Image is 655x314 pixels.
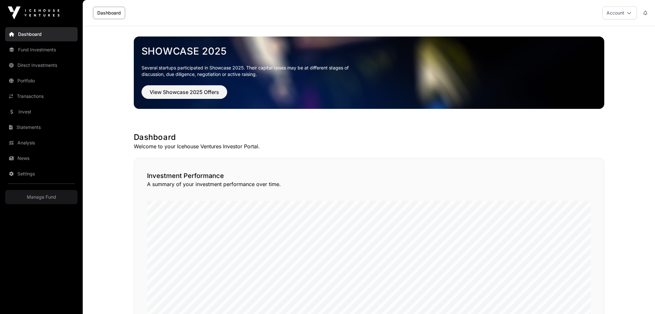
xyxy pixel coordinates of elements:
a: Dashboard [5,27,78,41]
a: Showcase 2025 [142,45,597,57]
h1: Dashboard [134,132,604,142]
button: View Showcase 2025 Offers [142,85,227,99]
h2: Investment Performance [147,171,591,180]
p: A summary of your investment performance over time. [147,180,591,188]
a: Statements [5,120,78,134]
a: Dashboard [93,7,125,19]
a: Settings [5,167,78,181]
button: Account [602,6,637,19]
a: Transactions [5,89,78,103]
a: Portfolio [5,74,78,88]
img: Showcase 2025 [134,37,604,109]
a: News [5,151,78,165]
span: View Showcase 2025 Offers [150,88,219,96]
p: Several startups participated in Showcase 2025. Their capital raises may be at different stages o... [142,65,359,78]
a: Invest [5,105,78,119]
a: View Showcase 2025 Offers [142,92,227,98]
p: Welcome to your Icehouse Ventures Investor Portal. [134,142,604,150]
a: Manage Fund [5,190,78,204]
a: Direct Investments [5,58,78,72]
a: Analysis [5,136,78,150]
a: Fund Investments [5,43,78,57]
img: Icehouse Ventures Logo [8,6,59,19]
